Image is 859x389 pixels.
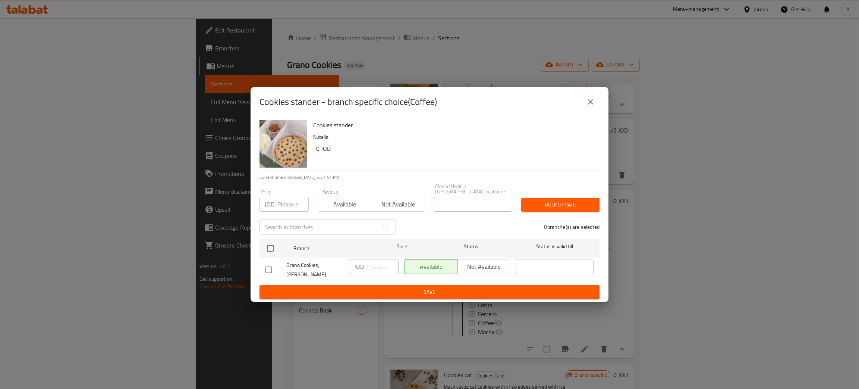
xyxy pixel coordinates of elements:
span: Save [265,287,594,297]
p: JOD [354,262,364,271]
p: 0 branche(s) are selected [544,223,600,231]
input: Please enter price [277,197,309,212]
img: Cookies stander [259,120,307,168]
button: close [582,93,600,111]
button: Available [318,197,371,212]
p: JOD [265,200,274,209]
span: Bulk update [527,200,594,209]
span: Status is valid till [516,242,594,251]
span: Branch [293,244,371,253]
span: Grano Cookies, [PERSON_NAME] [286,261,343,279]
span: Not available [374,199,422,210]
input: Search in branches [259,220,379,234]
h2: Cookies stander - branch specific choice(Coffee) [259,96,437,108]
p: Nutella [313,133,594,142]
h6: 0 JOD [316,143,594,154]
button: Not available [371,197,425,212]
h6: Cookies stander [313,120,594,130]
span: Available [321,199,368,210]
button: Save [259,285,600,299]
button: Bulk update [521,198,600,212]
span: Price [377,242,427,251]
input: Please enter price [367,259,399,274]
span: Status [432,242,510,251]
p: Current time in Jordan is [DATE] 5:57:41 PM [259,174,600,181]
